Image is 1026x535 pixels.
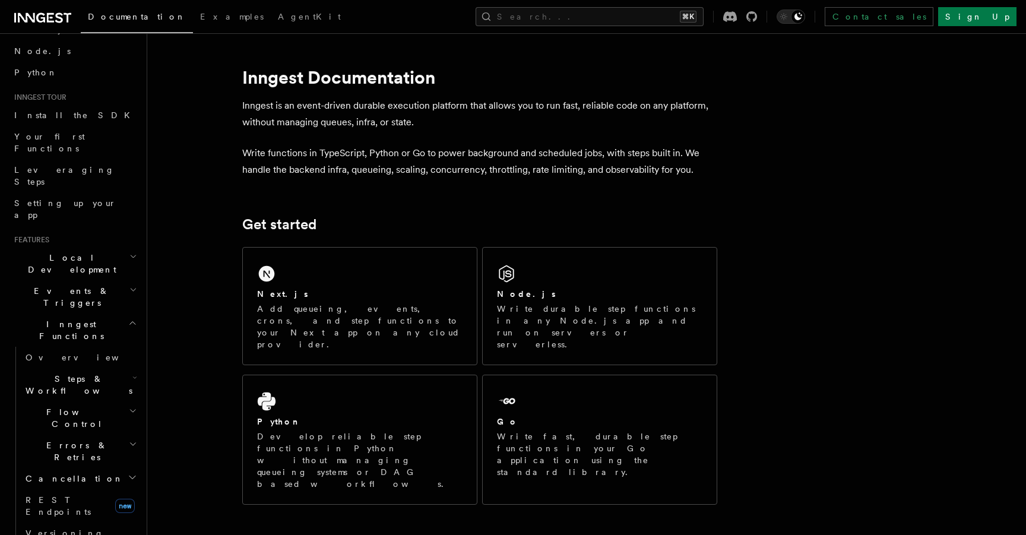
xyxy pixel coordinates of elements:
[21,435,140,468] button: Errors & Retries
[242,145,717,178] p: Write functions in TypeScript, Python or Go to power background and scheduled jobs, with steps bu...
[81,4,193,33] a: Documentation
[14,132,85,153] span: Your first Functions
[9,105,140,126] a: Install the SDK
[193,4,271,32] a: Examples
[497,288,556,300] h2: Node.js
[115,499,135,513] span: new
[497,416,518,428] h2: Go
[476,7,704,26] button: Search...⌘K
[9,285,129,309] span: Events & Triggers
[14,198,116,220] span: Setting up your app
[9,247,140,280] button: Local Development
[9,62,140,83] a: Python
[9,235,49,245] span: Features
[21,468,140,489] button: Cancellation
[278,12,341,21] span: AgentKit
[26,495,91,517] span: REST Endpoints
[938,7,1016,26] a: Sign Up
[21,489,140,523] a: REST Endpointsnew
[9,40,140,62] a: Node.js
[271,4,348,32] a: AgentKit
[21,473,123,485] span: Cancellation
[21,401,140,435] button: Flow Control
[242,375,477,505] a: PythonDevelop reliable step functions in Python without managing queueing systems or DAG based wo...
[21,368,140,401] button: Steps & Workflows
[14,46,71,56] span: Node.js
[21,406,129,430] span: Flow Control
[21,373,132,397] span: Steps & Workflows
[825,7,933,26] a: Contact sales
[9,318,128,342] span: Inngest Functions
[200,12,264,21] span: Examples
[257,288,308,300] h2: Next.js
[482,375,717,505] a: GoWrite fast, durable step functions in your Go application using the standard library.
[257,430,463,490] p: Develop reliable step functions in Python without managing queueing systems or DAG based workflows.
[9,314,140,347] button: Inngest Functions
[777,10,805,24] button: Toggle dark mode
[88,12,186,21] span: Documentation
[497,303,702,350] p: Write durable step functions in any Node.js app and run on servers or serverless.
[14,68,58,77] span: Python
[242,216,316,233] a: Get started
[242,97,717,131] p: Inngest is an event-driven durable execution platform that allows you to run fast, reliable code ...
[9,252,129,276] span: Local Development
[9,93,66,102] span: Inngest tour
[14,165,115,186] span: Leveraging Steps
[257,416,301,428] h2: Python
[9,126,140,159] a: Your first Functions
[242,67,717,88] h1: Inngest Documentation
[21,347,140,368] a: Overview
[9,159,140,192] a: Leveraging Steps
[9,192,140,226] a: Setting up your app
[26,353,148,362] span: Overview
[497,430,702,478] p: Write fast, durable step functions in your Go application using the standard library.
[242,247,477,365] a: Next.jsAdd queueing, events, crons, and step functions to your Next app on any cloud provider.
[257,303,463,350] p: Add queueing, events, crons, and step functions to your Next app on any cloud provider.
[680,11,696,23] kbd: ⌘K
[9,280,140,314] button: Events & Triggers
[14,110,137,120] span: Install the SDK
[21,439,129,463] span: Errors & Retries
[482,247,717,365] a: Node.jsWrite durable step functions in any Node.js app and run on servers or serverless.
